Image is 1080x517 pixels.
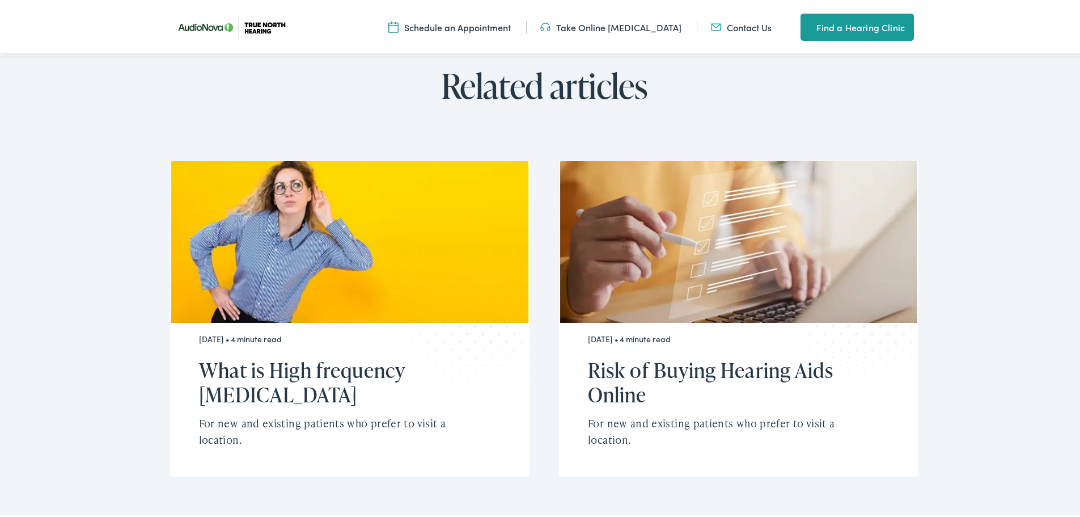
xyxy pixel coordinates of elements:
a: Contact Us [711,19,772,31]
a: buying hearing aids online nationwide [DATE] • 4 minute read Risk of Buying Hearing Aids Online F... [559,159,918,474]
a: Find a Hearing Clinic [801,11,914,39]
img: buying hearing aids online nationwide [559,159,918,321]
p: For new and existing patients who prefer to visit a location. [199,413,486,446]
img: Icon symbolizing a calendar in color code ffb348 [388,19,399,31]
img: utility icon [801,18,811,32]
h2: Related articles [170,65,918,102]
a: Schedule an Appointment [388,19,511,31]
img: hearing loss in Augusta, ME [170,159,530,321]
h2: Risk of Buying Hearing Aids Online [588,356,875,405]
h2: What is High frequency [MEDICAL_DATA] [199,356,486,405]
div: [DATE] • 4 minute read [199,332,486,342]
a: hearing loss in Augusta, ME [DATE] • 4 minute read What is High frequency [MEDICAL_DATA] For new ... [170,159,530,474]
img: Mail icon in color code ffb348, used for communication purposes [711,19,721,31]
img: Headphones icon in color code ffb348 [540,19,550,31]
div: [DATE] • 4 minute read [588,332,875,342]
a: Take Online [MEDICAL_DATA] [540,19,681,31]
p: For new and existing patients who prefer to visit a location. [588,413,875,446]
